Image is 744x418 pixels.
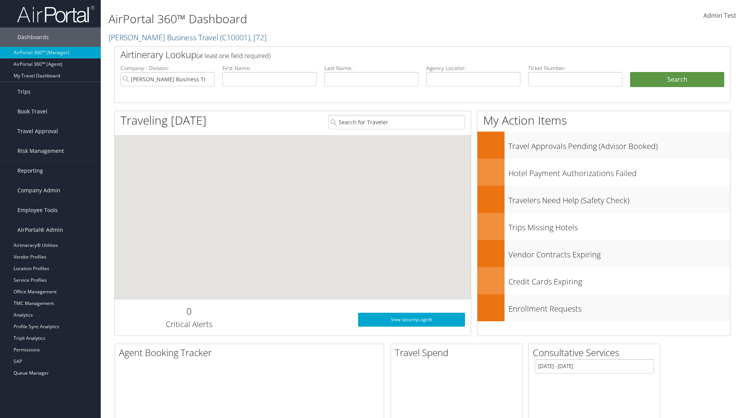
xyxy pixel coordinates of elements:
[17,102,47,121] span: Book Travel
[703,4,736,28] a: Admin Test
[477,159,730,186] a: Hotel Payment Authorizations Failed
[17,181,60,200] span: Company Admin
[17,161,43,180] span: Reporting
[108,11,527,27] h1: AirPortal 360™ Dashboard
[17,82,31,101] span: Trips
[477,186,730,213] a: Travelers Need Help (Safety Check)
[17,5,95,23] img: airportal-logo.png
[528,64,622,72] label: Ticket Number:
[508,272,730,287] h3: Credit Cards Expiring
[17,141,64,161] span: Risk Management
[324,64,418,72] label: Last Name:
[508,137,730,152] h3: Travel Approvals Pending (Advisor Booked)
[121,48,673,61] h2: Airtinerary Lookup
[108,32,267,43] a: [PERSON_NAME] Business Travel
[250,32,267,43] span: , [ 72 ]
[508,164,730,179] h3: Hotel Payment Authorizations Failed
[477,112,730,128] h1: My Action Items
[17,122,58,141] span: Travel Approval
[426,64,520,72] label: Agency Locator:
[328,115,465,129] input: Search for Traveler
[508,245,730,260] h3: Vendor Contracts Expiring
[477,213,730,240] a: Trips Missing Hotels
[508,218,730,233] h3: Trips Missing Hotels
[508,191,730,206] h3: Travelers Need Help (Safety Check)
[477,294,730,321] a: Enrollment Requests
[477,240,730,267] a: Vendor Contracts Expiring
[703,11,736,20] span: Admin Test
[121,305,257,318] h2: 0
[220,32,250,43] span: ( C10001 )
[222,64,317,72] label: First Name:
[358,313,465,327] a: View SecurityLogic®
[196,51,270,60] span: (at least one field required)
[17,220,63,240] span: AirPortal® Admin
[121,319,257,330] h3: Critical Alerts
[121,64,215,72] label: Company - Division:
[630,72,724,87] button: Search
[121,112,207,128] h1: Traveling [DATE]
[17,200,58,220] span: Employee Tools
[477,267,730,294] a: Credit Cards Expiring
[17,27,49,47] span: Dashboards
[508,300,730,314] h3: Enrollment Requests
[477,132,730,159] a: Travel Approvals Pending (Advisor Booked)
[395,346,522,359] h2: Travel Spend
[119,346,384,359] h2: Agent Booking Tracker
[533,346,660,359] h2: Consultative Services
